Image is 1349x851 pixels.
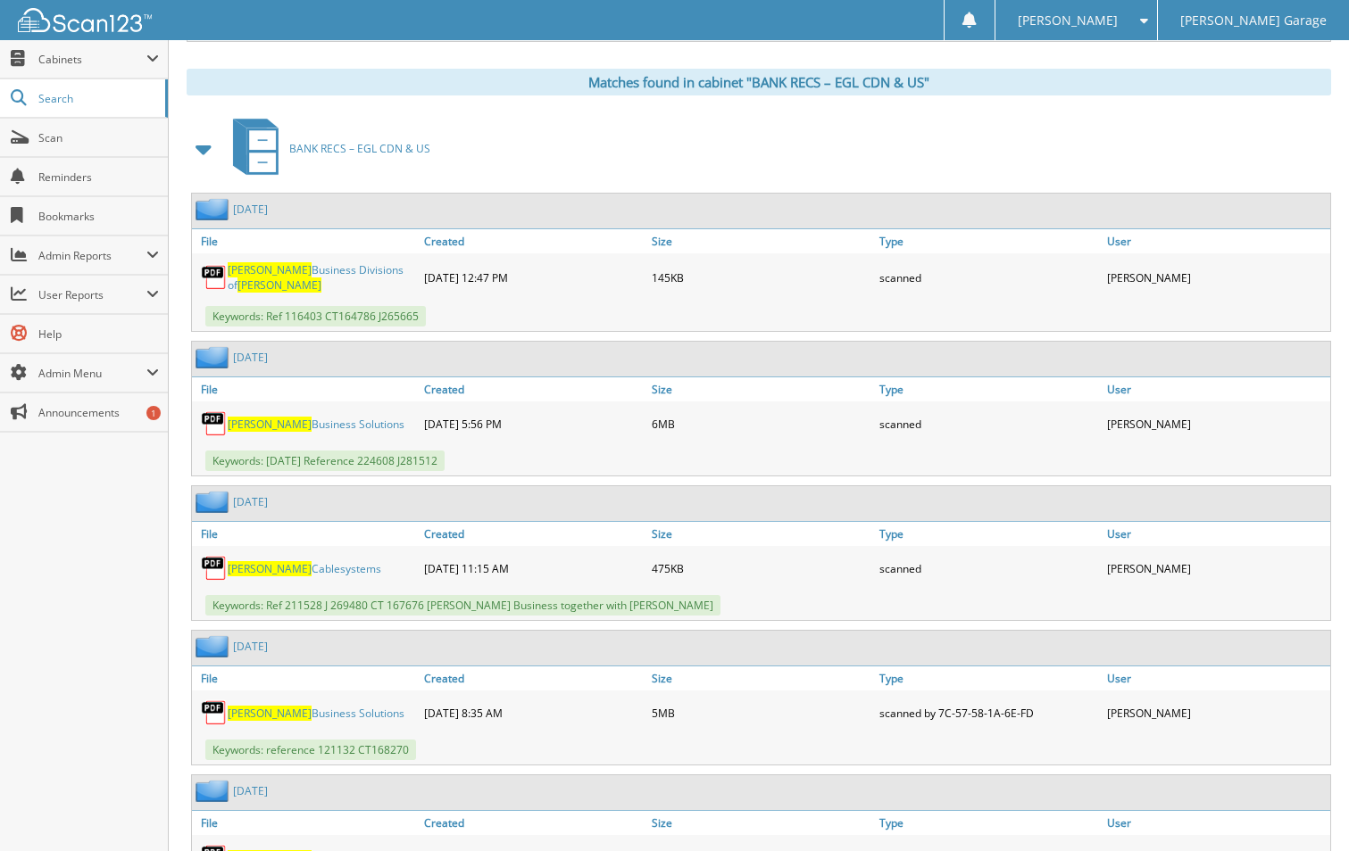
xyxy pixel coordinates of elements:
img: scan123-logo-white.svg [18,8,152,32]
a: Type [875,377,1103,401]
span: Admin Reports [38,248,146,263]
a: Type [875,522,1103,546]
a: Created [420,377,647,401]
a: File [192,377,420,401]
a: BANK RECS – EGL CDN & US [222,113,430,184]
a: Type [875,666,1103,690]
span: [PERSON_NAME] [228,417,312,432]
div: [PERSON_NAME] [1103,258,1330,297]
div: 6MB [647,406,875,442]
a: [DATE] [233,783,268,798]
a: Size [647,666,875,690]
span: Keywords: [DATE] Reference 224608 J281512 [205,450,445,471]
span: [PERSON_NAME] [228,706,312,721]
div: 5MB [647,695,875,731]
a: File [192,229,420,253]
img: PDF.png [201,410,228,437]
a: User [1103,377,1330,401]
a: Type [875,229,1103,253]
a: [DATE] [233,494,268,509]
a: Created [420,522,647,546]
span: Admin Menu [38,366,146,381]
div: Matches found in cabinet "BANK RECS – EGL CDN & US" [187,69,1331,95]
div: [PERSON_NAME] [1103,406,1330,442]
span: Cabinets [38,52,146,67]
a: User [1103,522,1330,546]
a: [DATE] [233,350,268,365]
img: folder2.png [196,346,233,368]
div: [DATE] 8:35 AM [420,695,647,731]
span: Bookmarks [38,209,159,224]
div: [PERSON_NAME] [1103,550,1330,586]
span: [PERSON_NAME] [228,561,312,576]
div: [PERSON_NAME] [1103,695,1330,731]
a: User [1103,811,1330,835]
a: [DATE] [233,639,268,654]
a: [PERSON_NAME]Business Solutions [228,417,404,432]
span: BANK RECS – EGL CDN & US [289,141,430,156]
a: File [192,522,420,546]
a: [PERSON_NAME]Business Solutions [228,706,404,721]
a: User [1103,666,1330,690]
div: scanned by 7C-57-58-1A-6E-FD [875,695,1103,731]
span: Keywords: Ref 211528 J 269480 CT 167676 [PERSON_NAME] Business together with [PERSON_NAME] [205,595,720,616]
span: [PERSON_NAME] [237,277,321,293]
a: Created [420,229,647,253]
a: Created [420,811,647,835]
img: PDF.png [201,264,228,291]
a: [DATE] [233,202,268,217]
div: scanned [875,258,1103,297]
img: folder2.png [196,198,233,220]
a: Size [647,229,875,253]
span: Help [38,326,159,342]
a: [PERSON_NAME]Cablesystems [228,561,381,576]
a: Size [647,522,875,546]
div: 145KB [647,258,875,297]
div: [DATE] 11:15 AM [420,550,647,586]
span: Announcements [38,405,159,420]
img: folder2.png [196,635,233,657]
span: Search [38,91,156,106]
span: [PERSON_NAME] [1018,15,1118,26]
a: Size [647,811,875,835]
a: File [192,666,420,690]
span: Keywords: Ref 116403 CT164786 J265665 [205,306,426,326]
div: [DATE] 5:56 PM [420,406,647,442]
span: Scan [38,130,159,145]
div: scanned [875,550,1103,586]
a: Type [875,811,1103,835]
a: File [192,811,420,835]
a: Size [647,377,875,401]
div: [DATE] 12:47 PM [420,258,647,297]
span: User Reports [38,287,146,302]
span: Keywords: reference 121132 CT168270 [205,739,416,760]
img: PDF.png [201,699,228,726]
span: [PERSON_NAME] Garage [1180,15,1327,26]
div: scanned [875,406,1103,442]
img: PDF.png [201,555,228,582]
div: 475KB [647,550,875,586]
div: 1 [146,406,161,420]
a: [PERSON_NAME]Business Divisions of[PERSON_NAME] [228,262,415,293]
a: Created [420,666,647,690]
img: folder2.png [196,780,233,802]
img: folder2.png [196,491,233,513]
span: Reminders [38,169,159,185]
a: User [1103,229,1330,253]
span: [PERSON_NAME] [228,262,312,277]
